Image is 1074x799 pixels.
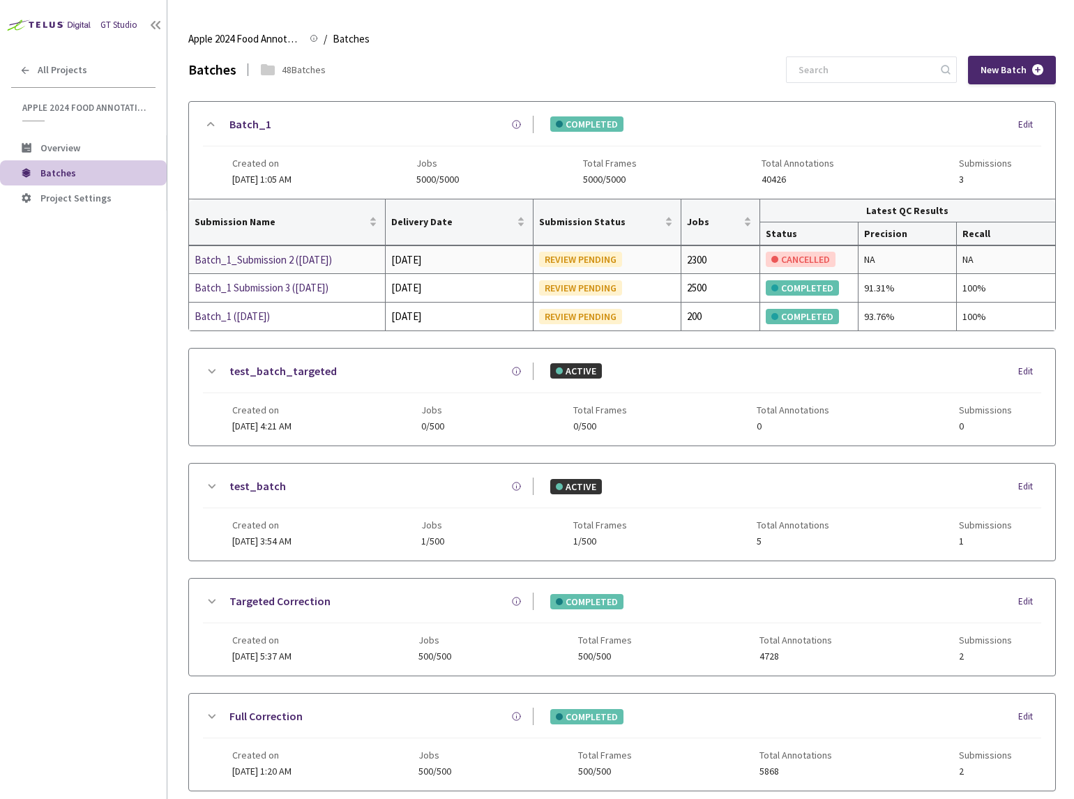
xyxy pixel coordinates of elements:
div: Targeted CorrectionCOMPLETEDEditCreated on[DATE] 5:37 AMJobs500/500Total Frames500/500Total Annot... [189,579,1055,676]
div: 200 [687,308,754,325]
div: NA [962,252,1050,267]
span: Created on [232,749,292,761]
span: 500/500 [418,766,451,777]
th: Submission Status [534,199,681,245]
div: 2300 [687,252,754,268]
span: Apple 2024 Food Annotation Correction [22,102,147,114]
span: Total Frames [578,749,632,761]
div: CANCELLED [766,252,835,267]
span: 0 [757,421,829,432]
div: Batches [188,59,236,80]
div: [DATE] [391,252,527,268]
th: Delivery Date [386,199,534,245]
th: Latest QC Results [760,199,1055,222]
a: Batch_1 ([DATE]) [195,308,342,325]
div: 93.76% [864,309,951,324]
div: test_batchACTIVEEditCreated on[DATE] 3:54 AMJobs1/500Total Frames1/500Total Annotations5Submissions1 [189,464,1055,561]
th: Precision [859,222,957,245]
span: 5000/5000 [583,174,637,185]
div: Edit [1018,480,1041,494]
span: 1/500 [421,536,444,547]
span: Submissions [959,404,1012,416]
span: All Projects [38,64,87,76]
span: [DATE] 1:20 AM [232,765,292,777]
div: Edit [1018,365,1041,379]
div: Edit [1018,595,1041,609]
span: 1 [959,536,1012,547]
a: Batch_1_Submission 2 ([DATE]) [195,252,342,268]
span: Total Annotations [759,749,832,761]
span: [DATE] 5:37 AM [232,650,292,662]
a: Full Correction [229,708,303,725]
span: Batches [40,167,76,179]
a: test_batch_targeted [229,363,337,380]
div: 100% [962,280,1050,296]
div: Batch_1COMPLETEDEditCreated on[DATE] 1:05 AMJobs5000/5000Total Frames5000/5000Total Annotations40... [189,102,1055,199]
span: Submission Name [195,216,366,227]
span: Delivery Date [391,216,514,227]
span: 500/500 [418,651,451,662]
span: Jobs [687,216,741,227]
span: Created on [232,519,292,531]
div: REVIEW PENDING [539,309,622,324]
div: ACTIVE [550,479,602,494]
span: Submission Status [539,216,662,227]
a: Batch_1 Submission 3 ([DATE]) [195,280,342,296]
span: Batches [333,31,370,47]
span: Total Annotations [757,519,829,531]
span: Jobs [421,404,444,416]
span: 5868 [759,766,832,777]
span: Total Annotations [759,634,832,646]
div: COMPLETED [766,309,839,324]
span: Created on [232,634,292,646]
div: 48 Batches [282,62,326,77]
span: Submissions [959,158,1012,169]
div: COMPLETED [550,116,623,132]
span: Overview [40,142,80,154]
li: / [324,31,327,47]
span: [DATE] 4:21 AM [232,420,292,432]
span: 0/500 [573,421,627,432]
div: [DATE] [391,308,527,325]
th: Status [760,222,859,245]
span: 1/500 [573,536,627,547]
span: 40426 [762,174,834,185]
div: Edit [1018,118,1041,132]
span: Jobs [416,158,459,169]
div: Edit [1018,710,1041,724]
span: 2 [959,766,1012,777]
span: Jobs [418,749,451,761]
div: ACTIVE [550,363,602,379]
div: 2500 [687,280,754,296]
a: test_batch [229,478,286,495]
span: 5 [757,536,829,547]
span: Submissions [959,519,1012,531]
span: 2 [959,651,1012,662]
span: 500/500 [578,651,632,662]
div: COMPLETED [550,709,623,724]
span: Total Frames [573,519,627,531]
div: COMPLETED [766,280,839,296]
div: REVIEW PENDING [539,252,622,267]
span: 500/500 [578,766,632,777]
span: Jobs [418,634,451,646]
th: Recall [957,222,1055,245]
span: Total Frames [573,404,627,416]
span: [DATE] 3:54 AM [232,535,292,547]
span: Submissions [959,634,1012,646]
div: REVIEW PENDING [539,280,622,296]
span: Apple 2024 Food Annotation Correction [188,31,301,47]
span: 0 [959,421,1012,432]
a: Targeted Correction [229,593,331,610]
input: Search [790,57,939,82]
a: Batch_1 [229,116,271,133]
span: Total Annotations [757,404,829,416]
div: Full CorrectionCOMPLETEDEditCreated on[DATE] 1:20 AMJobs500/500Total Frames500/500Total Annotatio... [189,694,1055,791]
div: test_batch_targetedACTIVEEditCreated on[DATE] 4:21 AMJobs0/500Total Frames0/500Total Annotations0... [189,349,1055,446]
div: 100% [962,309,1050,324]
span: 4728 [759,651,832,662]
span: [DATE] 1:05 AM [232,173,292,185]
div: 91.31% [864,280,951,296]
div: NA [864,252,951,267]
